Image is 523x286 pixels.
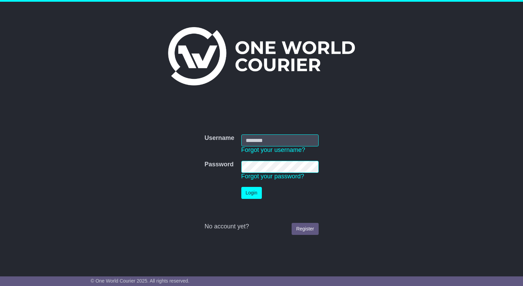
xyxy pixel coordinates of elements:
[292,223,318,235] a: Register
[91,278,190,284] span: © One World Courier 2025. All rights reserved.
[241,173,304,180] a: Forgot your password?
[204,223,318,230] div: No account yet?
[241,187,262,199] button: Login
[204,134,234,142] label: Username
[204,161,233,168] label: Password
[241,146,305,153] a: Forgot your username?
[168,27,355,85] img: One World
